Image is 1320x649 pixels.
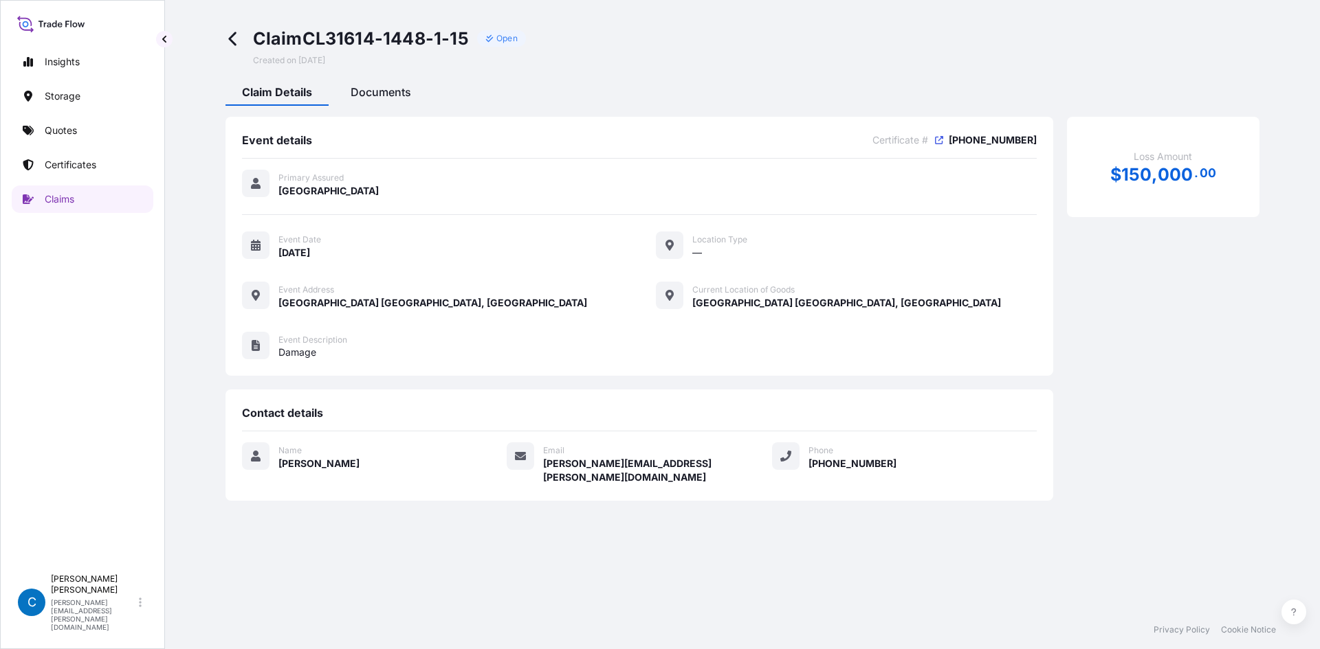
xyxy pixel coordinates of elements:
span: — [692,246,702,260]
span: , [1152,166,1157,183]
span: $ [1110,166,1121,183]
a: Privacy Policy [1154,624,1210,635]
span: [GEOGRAPHIC_DATA] [278,184,379,198]
p: Certificates [45,158,96,172]
span: Current Location of Goods [692,284,795,295]
span: Certificate # [872,133,928,147]
p: Open [496,33,518,44]
span: [DATE] [278,246,310,260]
span: [PHONE_NUMBER] [808,457,896,470]
span: C [27,595,36,609]
span: 150 [1121,166,1152,183]
span: [GEOGRAPHIC_DATA] [GEOGRAPHIC_DATA], [GEOGRAPHIC_DATA] [692,296,1001,310]
span: [DATE] [298,55,325,66]
span: Created on [253,55,325,66]
a: Quotes [12,117,153,144]
a: Storage [12,82,153,110]
p: Quotes [45,124,77,137]
span: Name [278,445,302,456]
span: Loss Amount [1134,150,1192,163]
span: Event Address [278,284,334,295]
p: Storage [45,89,80,103]
span: 000 [1158,166,1193,183]
a: Certificates [12,151,153,179]
span: [PERSON_NAME] [278,457,360,470]
span: Claim Details [242,85,312,99]
span: . [1194,169,1198,177]
span: Claim CL31614-1448-1-15 [253,27,469,49]
span: Phone [808,445,833,456]
span: Contact details [242,406,323,420]
span: Damage [278,345,1037,359]
p: Claims [45,192,74,206]
span: Event Date [278,234,321,245]
a: Insights [12,48,153,76]
span: Location Type [692,234,747,245]
span: Email [543,445,564,456]
a: Claims [12,185,153,213]
p: Insights [45,55,80,69]
span: Primary Assured [278,172,344,183]
span: [PERSON_NAME][EMAIL_ADDRESS][PERSON_NAME][DOMAIN_NAME] [543,457,771,484]
span: 00 [1200,169,1216,177]
span: [GEOGRAPHIC_DATA] [GEOGRAPHIC_DATA], [GEOGRAPHIC_DATA] [278,296,587,310]
span: Documents [351,85,411,99]
span: Event Description [278,334,347,345]
span: [PHONE_NUMBER] [949,133,1037,147]
p: [PERSON_NAME] [PERSON_NAME] [51,573,136,595]
span: Event details [242,133,312,147]
p: [PERSON_NAME][EMAIL_ADDRESS][PERSON_NAME][DOMAIN_NAME] [51,598,136,631]
a: Cookie Notice [1221,624,1276,635]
